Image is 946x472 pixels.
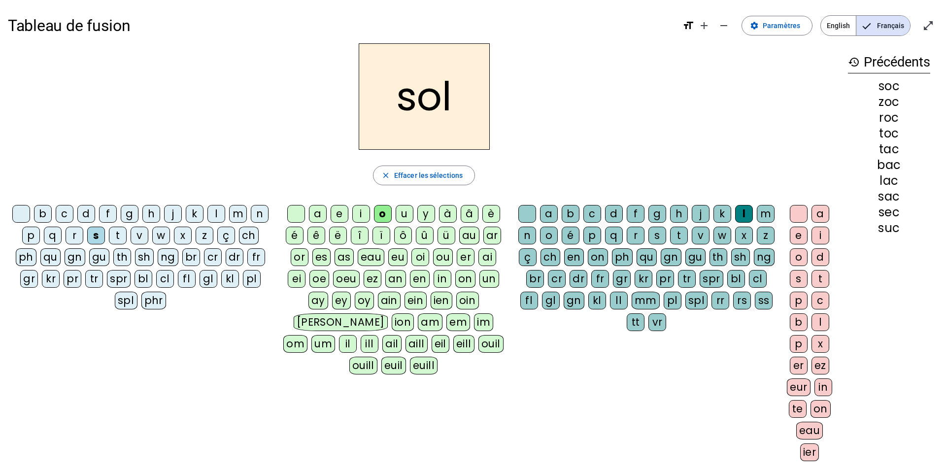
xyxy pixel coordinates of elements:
[355,292,374,309] div: oy
[735,227,753,244] div: x
[526,270,544,288] div: br
[519,248,537,266] div: ç
[848,56,860,68] mat-icon: history
[757,227,775,244] div: z
[405,292,427,309] div: ein
[291,248,308,266] div: or
[204,248,222,266] div: cr
[438,227,455,244] div: ü
[382,335,402,353] div: ail
[714,16,734,35] button: Diminuer la taille de la police
[410,270,430,288] div: en
[848,112,930,124] div: roc
[152,227,170,244] div: w
[113,248,131,266] div: th
[848,96,930,108] div: zoc
[417,205,435,223] div: y
[309,205,327,223] div: a
[632,292,660,309] div: mm
[396,205,413,223] div: u
[811,205,829,223] div: a
[239,227,259,244] div: ch
[848,175,930,187] div: lac
[918,16,938,35] button: Entrer en plein écran
[922,20,934,32] mat-icon: open_in_full
[731,248,750,266] div: sh
[713,205,731,223] div: k
[735,205,753,223] div: l
[56,205,73,223] div: c
[613,270,631,288] div: gr
[627,205,644,223] div: f
[627,227,644,244] div: r
[349,357,377,374] div: ouill
[77,205,95,223] div: d
[372,227,390,244] div: ï
[474,313,493,331] div: im
[635,270,652,288] div: kr
[109,227,127,244] div: t
[656,270,674,288] div: pr
[742,16,812,35] button: Paramètres
[40,248,61,266] div: qu
[540,227,558,244] div: o
[65,248,85,266] div: gn
[811,227,829,244] div: i
[682,20,694,32] mat-icon: format_size
[410,357,438,374] div: euill
[439,205,457,223] div: à
[329,227,347,244] div: ë
[156,270,174,288] div: cl
[459,227,479,244] div: au
[99,205,117,223] div: f
[637,248,657,266] div: qu
[542,292,560,309] div: gl
[286,227,304,244] div: é
[605,227,623,244] div: q
[200,270,217,288] div: gl
[711,292,729,309] div: rr
[848,191,930,202] div: sac
[309,270,329,288] div: oe
[698,20,710,32] mat-icon: add
[790,313,808,331] div: b
[821,16,856,35] span: English
[456,292,479,309] div: oin
[700,270,723,288] div: spr
[591,270,609,288] div: fr
[664,292,681,309] div: pl
[483,227,501,244] div: ar
[381,357,406,374] div: euil
[848,159,930,171] div: bac
[588,292,606,309] div: kl
[670,227,688,244] div: t
[374,205,392,223] div: o
[359,43,490,150] h2: sol
[520,292,538,309] div: fl
[790,357,808,374] div: er
[811,400,831,418] div: on
[648,227,666,244] div: s
[811,248,829,266] div: d
[182,248,200,266] div: br
[312,248,331,266] div: es
[750,21,759,30] mat-icon: settings
[351,227,369,244] div: î
[243,270,261,288] div: pl
[661,248,681,266] div: gn
[411,248,429,266] div: oi
[627,313,644,331] div: tt
[378,292,401,309] div: ain
[848,143,930,155] div: tac
[158,248,178,266] div: ng
[288,270,305,288] div: ei
[678,270,696,288] div: tr
[796,422,823,439] div: eau
[727,270,745,288] div: bl
[251,205,269,223] div: n
[89,248,109,266] div: gu
[247,248,265,266] div: fr
[226,248,243,266] div: dr
[131,227,148,244] div: v
[457,248,474,266] div: er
